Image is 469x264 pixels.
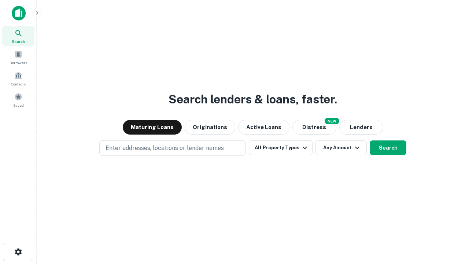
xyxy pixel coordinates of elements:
[2,69,34,88] a: Contacts
[325,118,339,124] div: NEW
[13,102,24,108] span: Saved
[11,81,26,87] span: Contacts
[99,140,246,156] button: Enter addresses, locations or lender names
[2,26,34,46] a: Search
[106,144,224,153] p: Enter addresses, locations or lender names
[12,6,26,21] img: capitalize-icon.png
[315,140,367,155] button: Any Amount
[12,38,25,44] span: Search
[370,140,406,155] button: Search
[2,47,34,67] a: Borrowers
[249,140,313,155] button: All Property Types
[2,90,34,110] a: Saved
[10,60,27,66] span: Borrowers
[169,91,337,108] h3: Search lenders & loans, faster.
[123,120,182,135] button: Maturing Loans
[238,120,289,135] button: Active Loans
[292,120,336,135] button: Search distressed loans with lien and other non-mortgage details.
[185,120,235,135] button: Originations
[432,205,469,241] iframe: Chat Widget
[339,120,383,135] button: Lenders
